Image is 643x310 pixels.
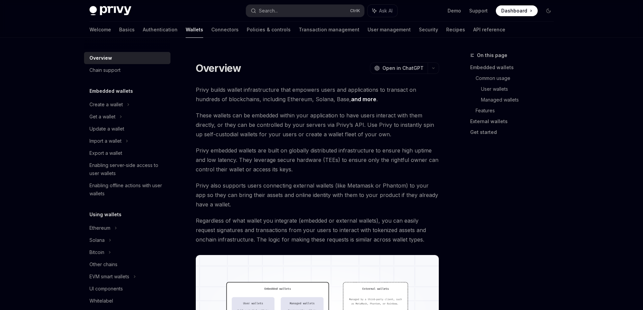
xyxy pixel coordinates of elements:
[89,273,129,281] div: EVM smart wallets
[84,147,170,159] a: Export a wallet
[379,7,393,14] span: Ask AI
[89,87,133,95] h5: Embedded wallets
[196,146,439,174] span: Privy embedded wallets are built on globally distributed infrastructure to ensure high uptime and...
[476,73,559,84] a: Common usage
[89,101,123,109] div: Create a wallet
[382,65,424,72] span: Open in ChatGPT
[350,8,360,13] span: Ctrl K
[89,248,104,256] div: Bitcoin
[89,285,123,293] div: UI components
[89,224,110,232] div: Ethereum
[299,22,359,38] a: Transaction management
[247,22,291,38] a: Policies & controls
[84,159,170,179] a: Enabling server-side access to user wallets
[89,137,122,145] div: Import a wallet
[84,258,170,271] a: Other chains
[84,179,170,200] a: Enabling offline actions with user wallets
[476,105,559,116] a: Features
[89,125,124,133] div: Update a wallet
[481,84,559,94] a: User wallets
[84,52,170,64] a: Overview
[84,283,170,295] a: UI components
[84,295,170,307] a: Whitelabel
[259,7,278,15] div: Search...
[246,5,364,17] button: Search...CtrlK
[89,236,105,244] div: Solana
[89,210,122,219] h5: Using wallets
[186,22,203,38] a: Wallets
[446,22,465,38] a: Recipes
[419,22,438,38] a: Security
[196,111,439,139] span: These wallets can be embedded within your application to have users interact with them directly, ...
[481,94,559,105] a: Managed wallets
[89,22,111,38] a: Welcome
[89,297,113,305] div: Whitelabel
[470,127,559,138] a: Get started
[469,7,488,14] a: Support
[89,6,131,16] img: dark logo
[477,51,507,59] span: On this page
[448,7,461,14] a: Demo
[470,62,559,73] a: Embedded wallets
[211,22,239,38] a: Connectors
[89,149,122,157] div: Export a wallet
[89,260,117,269] div: Other chains
[196,85,439,104] span: Privy builds wallet infrastructure that empowers users and applications to transact on hundreds o...
[543,5,554,16] button: Toggle dark mode
[196,181,439,209] span: Privy also supports users connecting external wallets (like Metamask or Phantom) to your app so t...
[368,22,411,38] a: User management
[89,181,166,198] div: Enabling offline actions with user wallets
[89,113,115,121] div: Get a wallet
[501,7,527,14] span: Dashboard
[119,22,135,38] a: Basics
[84,123,170,135] a: Update a wallet
[89,54,112,62] div: Overview
[196,62,241,74] h1: Overview
[84,64,170,76] a: Chain support
[196,216,439,244] span: Regardless of what wallet you integrate (embedded or external wallets), you can easily request si...
[370,62,428,74] button: Open in ChatGPT
[143,22,178,38] a: Authentication
[496,5,538,16] a: Dashboard
[89,66,120,74] div: Chain support
[473,22,505,38] a: API reference
[351,96,376,103] a: and more
[368,5,397,17] button: Ask AI
[470,116,559,127] a: External wallets
[89,161,166,177] div: Enabling server-side access to user wallets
